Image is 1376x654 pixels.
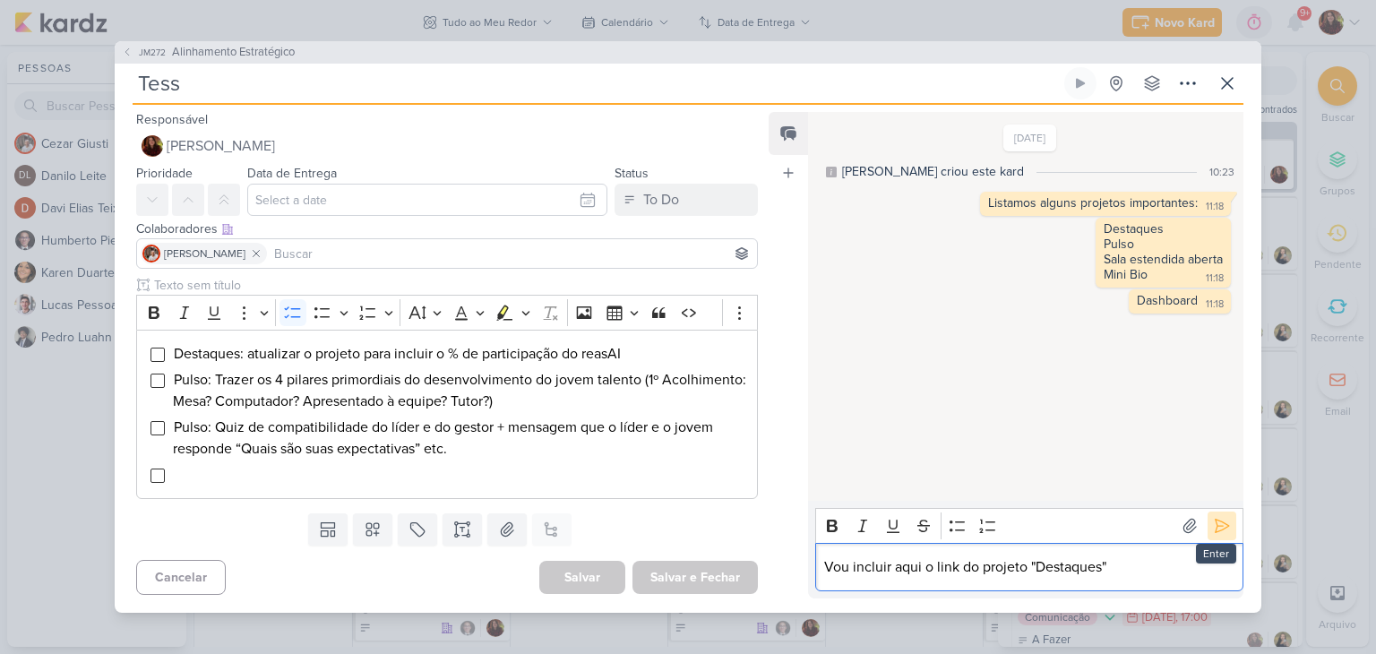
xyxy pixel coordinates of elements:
span: [PERSON_NAME] [164,245,245,262]
img: Jaqueline Molina [142,135,163,157]
button: To Do [615,184,758,216]
div: Pulso [1104,237,1223,252]
div: Dashboard [1137,293,1198,308]
div: Listamos alguns projetos importantes: [988,195,1198,211]
div: 11:18 [1206,297,1224,312]
span: Alinhamento Estratégico [172,44,295,62]
span: [PERSON_NAME] [167,135,275,157]
button: JM272 Alinhamento Estratégico [122,44,295,62]
div: To Do [643,189,679,211]
div: Mini Bio [1104,267,1148,282]
label: Data de Entrega [247,166,337,181]
input: Kard Sem Título [133,67,1061,99]
div: Destaques [1104,221,1223,237]
div: Editor editing area: main [136,330,758,500]
div: Ligar relógio [1073,76,1088,90]
span: JM272 [136,46,168,59]
div: Editor toolbar [815,508,1243,543]
input: Select a date [247,184,607,216]
div: Editor editing area: main [815,543,1243,592]
div: Colaboradores [136,219,758,238]
button: Cancelar [136,560,226,595]
span: Pulso: Trazer os 4 pilares primordiais do desenvolvimento do jovem talento (1º Acolhimento: Mesa?... [173,371,746,410]
div: Sala estendida aberta [1104,252,1223,267]
label: Status [615,166,649,181]
p: Vou incluir aqui o link do projeto "Destaques" [824,556,1234,578]
div: Enter [1196,544,1236,564]
button: [PERSON_NAME] [136,130,758,162]
input: Texto sem título [150,276,758,295]
div: 11:18 [1206,200,1224,214]
div: 11:18 [1206,271,1224,286]
span: Pulso: Quiz de compatibilidade do líder e do gestor + mensagem que o líder e o jovem responde “Qu... [173,418,713,458]
label: Prioridade [136,166,193,181]
div: Jaqueline criou este kard [842,162,1024,181]
div: Editor toolbar [136,295,758,330]
label: Responsável [136,112,208,127]
span: Destaques: atualizar o projeto para incluir o % de participação do reasAI [174,345,621,363]
div: 10:23 [1209,164,1234,180]
div: Este log é visível à todos no kard [826,167,837,177]
input: Buscar [271,243,753,264]
img: Cezar Giusti [142,245,160,262]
